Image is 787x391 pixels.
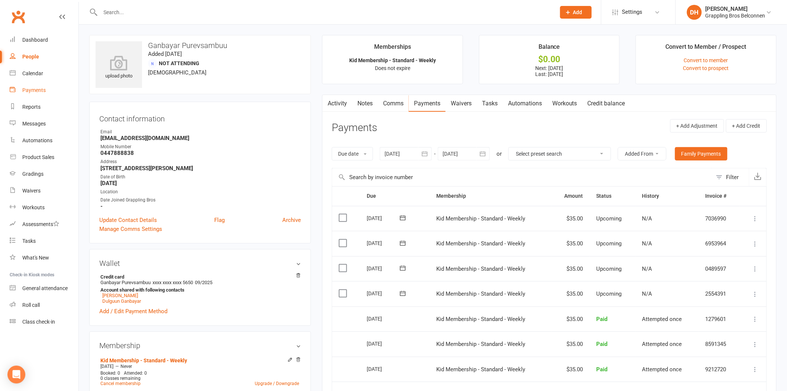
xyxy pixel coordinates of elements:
a: Class kiosk mode [10,314,78,330]
td: $35.00 [552,256,590,282]
div: Workouts [22,204,45,210]
div: [DATE] [367,363,401,375]
div: upload photo [96,55,142,80]
div: Assessments [22,221,59,227]
td: $35.00 [552,331,590,357]
div: Email [100,128,301,136]
div: Dashboard [22,37,48,43]
span: Kid Membership - Standard - Weekly [437,341,526,347]
div: [PERSON_NAME] [706,6,765,12]
div: Calendar [22,70,43,76]
td: 2554391 [699,281,740,306]
button: Due date [332,147,373,160]
div: Tasks [22,238,36,244]
a: Clubworx [9,7,28,26]
th: Due [360,187,430,206]
div: Mobile Number [100,143,301,150]
div: Address [100,158,301,165]
a: What's New [10,249,78,266]
td: $35.00 [552,281,590,306]
h3: Ganbayar Purevsambuu [96,41,305,50]
button: + Add Credit [726,119,767,133]
span: Kid Membership - Standard - Weekly [437,290,526,297]
a: Update Contact Details [99,216,157,225]
div: Grappling Bros Belconnen [706,12,765,19]
td: 6953964 [699,231,740,256]
a: Waivers [10,182,78,199]
th: Membership [430,187,552,206]
span: N/A [642,240,652,247]
button: Filter [712,168,749,186]
strong: - [100,203,301,210]
a: Tasks [10,233,78,249]
span: xxxx xxxx xxxx 5650 [152,280,193,285]
strong: 0447888838 [100,150,301,156]
strong: [DATE] [100,180,301,187]
a: General attendance kiosk mode [10,280,78,297]
a: Payments [409,95,446,112]
a: Kid Membership - Standard - Weekly [100,357,187,363]
a: Comms [378,95,409,112]
h3: Payments [332,122,377,134]
span: Paid [596,316,607,322]
div: [DATE] [367,212,401,224]
span: Attended: 0 [124,371,147,376]
time: Added [DATE] [148,51,182,57]
div: [DATE] [367,263,401,274]
span: N/A [642,266,652,272]
td: $35.00 [552,357,590,382]
a: Cancel membership [100,381,141,386]
th: History [636,187,699,206]
td: 9212720 [699,357,740,382]
span: Kid Membership - Standard - Weekly [437,366,526,373]
div: Payments [22,87,46,93]
a: Convert to prospect [683,65,729,71]
th: Status [590,187,636,206]
span: Paid [596,341,607,347]
a: Flag [214,216,225,225]
h3: Membership [99,341,301,350]
span: N/A [642,290,652,297]
div: [DATE] [367,338,401,349]
span: Upcoming [596,266,621,272]
button: + Add Adjustment [670,119,724,133]
div: General attendance [22,285,68,291]
div: Memberships [374,42,411,55]
span: Booked: 0 [100,371,120,376]
td: $35.00 [552,206,590,231]
p: Next: [DATE] Last: [DATE] [486,65,613,77]
span: Attempted once [642,366,682,373]
span: Settings [622,4,643,20]
div: Location [100,188,301,195]
a: Waivers [446,95,477,112]
th: Invoice # [699,187,740,206]
td: 7036990 [699,206,740,231]
span: Upcoming [596,215,621,222]
span: 0 classes remaining [100,376,141,381]
div: Class check-in [22,319,55,325]
div: Waivers [22,188,41,194]
button: Add [560,6,592,19]
td: 1279601 [699,306,740,332]
a: Product Sales [10,149,78,166]
a: Messages [10,115,78,132]
span: Upcoming [596,290,621,297]
div: People [22,54,39,60]
td: $35.00 [552,231,590,256]
div: Date Joined Grappling Bros [100,197,301,204]
span: Kid Membership - Standard - Weekly [437,266,526,272]
a: Add / Edit Payment Method [99,307,167,316]
a: Gradings [10,166,78,182]
span: Kid Membership - Standard - Weekly [437,215,526,222]
a: Payments [10,82,78,99]
div: Gradings [22,171,44,177]
div: [DATE] [367,237,401,249]
a: Calendar [10,65,78,82]
div: [DATE] [367,287,401,299]
a: Archive [282,216,301,225]
a: Dashboard [10,32,78,48]
span: Attempted once [642,316,682,322]
a: Automations [10,132,78,149]
span: Kid Membership - Standard - Weekly [437,316,526,322]
div: Filter [726,173,739,182]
